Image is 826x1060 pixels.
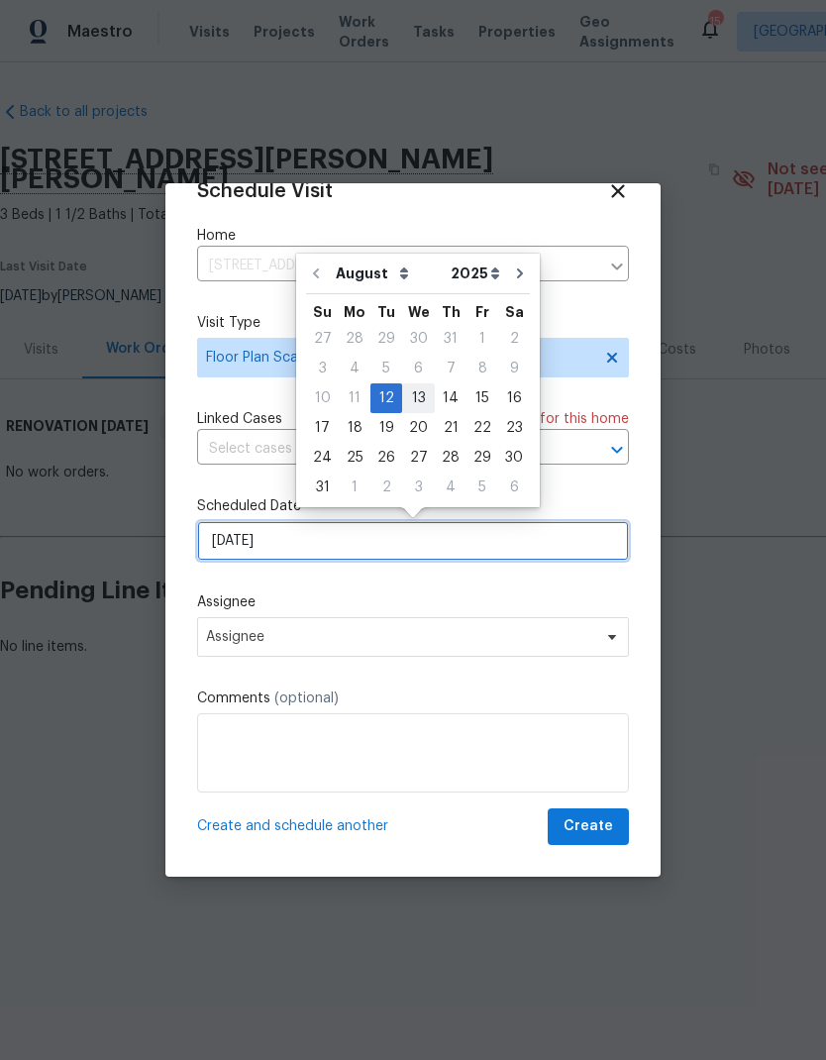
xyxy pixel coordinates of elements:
[402,325,435,353] div: 30
[498,413,530,443] div: Sat Aug 23 2025
[274,691,339,705] span: (optional)
[339,473,370,502] div: Mon Sep 01 2025
[466,325,498,353] div: 1
[402,355,435,382] div: 6
[339,474,370,501] div: 1
[197,251,599,281] input: Enter in an address
[331,259,446,288] select: Month
[197,496,629,516] label: Scheduled Date
[498,443,530,473] div: Sat Aug 30 2025
[435,444,466,472] div: 28
[339,324,370,354] div: Mon Jul 28 2025
[339,325,370,353] div: 28
[603,436,631,464] button: Open
[466,355,498,382] div: 8
[306,473,339,502] div: Sun Aug 31 2025
[498,324,530,354] div: Sat Aug 02 2025
[435,414,466,442] div: 21
[498,384,530,412] div: 16
[466,444,498,472] div: 29
[466,413,498,443] div: Fri Aug 22 2025
[564,814,613,839] span: Create
[402,354,435,383] div: Wed Aug 06 2025
[607,180,629,202] span: Close
[339,355,370,382] div: 4
[505,254,535,293] button: Go to next month
[197,689,629,708] label: Comments
[370,443,402,473] div: Tue Aug 26 2025
[435,355,466,382] div: 7
[197,226,629,246] label: Home
[435,474,466,501] div: 4
[197,592,629,612] label: Assignee
[306,443,339,473] div: Sun Aug 24 2025
[402,413,435,443] div: Wed Aug 20 2025
[505,305,524,319] abbr: Saturday
[466,474,498,501] div: 5
[498,383,530,413] div: Sat Aug 16 2025
[313,305,332,319] abbr: Sunday
[197,434,573,465] input: Select cases
[435,354,466,383] div: Thu Aug 07 2025
[498,355,530,382] div: 9
[197,816,388,836] span: Create and schedule another
[197,181,333,201] span: Schedule Visit
[466,384,498,412] div: 15
[446,259,505,288] select: Year
[370,324,402,354] div: Tue Jul 29 2025
[466,383,498,413] div: Fri Aug 15 2025
[339,384,370,412] div: 11
[498,474,530,501] div: 6
[466,354,498,383] div: Fri Aug 08 2025
[306,325,339,353] div: 27
[408,305,430,319] abbr: Wednesday
[498,473,530,502] div: Sat Sep 06 2025
[306,354,339,383] div: Sun Aug 03 2025
[306,355,339,382] div: 3
[402,414,435,442] div: 20
[306,384,339,412] div: 10
[339,413,370,443] div: Mon Aug 18 2025
[498,354,530,383] div: Sat Aug 09 2025
[435,443,466,473] div: Thu Aug 28 2025
[370,354,402,383] div: Tue Aug 05 2025
[370,413,402,443] div: Tue Aug 19 2025
[344,305,365,319] abbr: Monday
[435,473,466,502] div: Thu Sep 04 2025
[306,444,339,472] div: 24
[306,474,339,501] div: 31
[548,808,629,845] button: Create
[377,305,395,319] abbr: Tuesday
[339,414,370,442] div: 18
[370,474,402,501] div: 2
[306,413,339,443] div: Sun Aug 17 2025
[466,473,498,502] div: Fri Sep 05 2025
[197,409,282,429] span: Linked Cases
[339,443,370,473] div: Mon Aug 25 2025
[402,443,435,473] div: Wed Aug 27 2025
[402,444,435,472] div: 27
[435,383,466,413] div: Thu Aug 14 2025
[498,325,530,353] div: 2
[370,383,402,413] div: Tue Aug 12 2025
[402,324,435,354] div: Wed Jul 30 2025
[206,348,591,368] span: Floor Plan Scan
[306,414,339,442] div: 17
[339,383,370,413] div: Mon Aug 11 2025
[498,444,530,472] div: 30
[435,325,466,353] div: 31
[370,384,402,412] div: 12
[475,305,489,319] abbr: Friday
[197,313,629,333] label: Visit Type
[301,254,331,293] button: Go to previous month
[466,443,498,473] div: Fri Aug 29 2025
[402,384,435,412] div: 13
[197,521,629,561] input: M/D/YYYY
[402,473,435,502] div: Wed Sep 03 2025
[339,354,370,383] div: Mon Aug 04 2025
[370,473,402,502] div: Tue Sep 02 2025
[402,383,435,413] div: Wed Aug 13 2025
[498,414,530,442] div: 23
[370,444,402,472] div: 26
[306,383,339,413] div: Sun Aug 10 2025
